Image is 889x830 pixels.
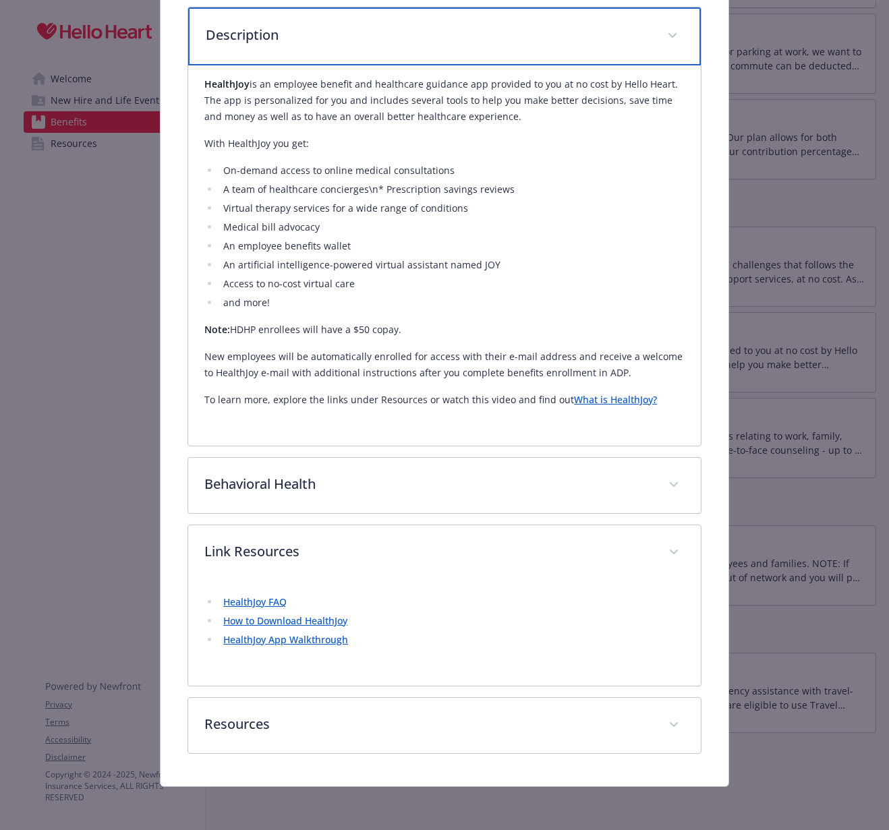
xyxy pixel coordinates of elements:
li: A team of healthcare concierges\n* Prescription savings reviews [219,181,685,198]
p: Behavioral Health [204,474,652,494]
li: Medical bill advocacy [219,219,685,235]
div: Link Resources [188,525,701,581]
div: Link Resources [188,581,701,686]
strong: Note: [204,323,230,336]
a: HealthJoy App Walkthrough [223,633,348,646]
div: Behavioral Health [188,458,701,513]
div: Description [188,7,701,65]
p: With HealthJoy you get: [204,136,685,152]
p: Resources [204,714,652,734]
li: On-demand access to online medical consultations [219,162,685,179]
div: Description [188,65,701,446]
a: How to Download HealthJoy [223,614,347,627]
p: Description [206,25,651,45]
li: and more! [219,295,685,311]
li: An employee benefits wallet [219,238,685,254]
p: To learn more, explore the links under Resources or watch this video and find out [204,392,685,408]
a: HealthJoy FAQ [223,595,287,608]
li: Access to no-cost virtual care [219,276,685,292]
li: An artificial intelligence-powered virtual assistant named JOY [219,257,685,273]
p: is an employee benefit and healthcare guidance app provided to you at no cost by Hello Heart. The... [204,76,685,125]
li: Virtual therapy services for a wide range of conditions [219,200,685,216]
strong: HealthJoy [204,78,250,90]
div: Resources [188,698,701,753]
p: Link Resources [204,541,652,562]
p: New employees will be automatically enrolled for access with their e-mail address and receive a w... [204,349,685,381]
a: What is HealthJoy? [574,393,657,406]
p: HDHP enrollees will have a $50 copay. [204,322,685,338]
